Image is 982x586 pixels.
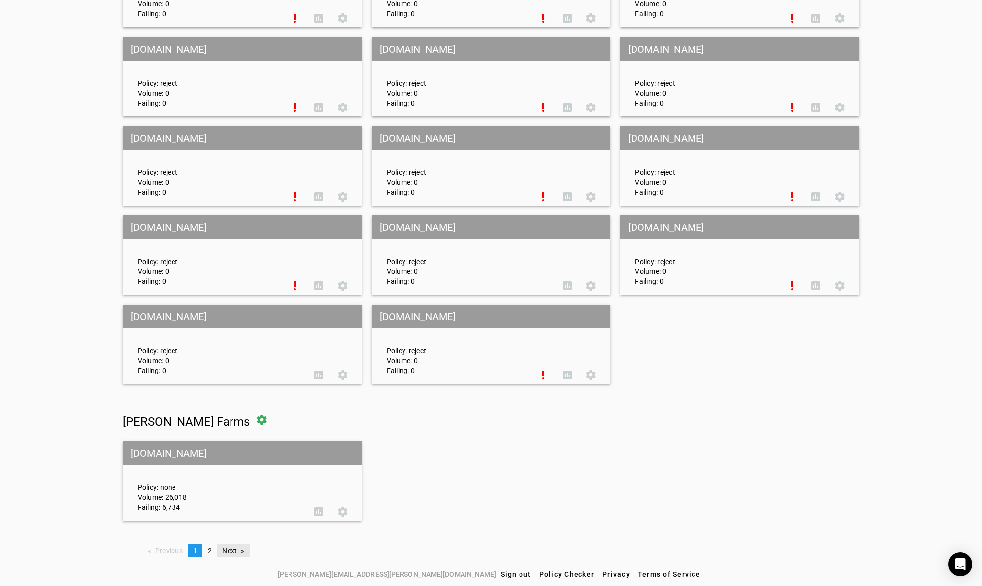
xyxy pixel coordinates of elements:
[379,46,532,108] div: Policy: reject Volume: 0 Failing: 0
[628,46,780,108] div: Policy: reject Volume: 0 Failing: 0
[331,274,354,298] button: Settings
[948,552,972,576] div: Open Intercom Messenger
[123,215,362,239] mat-grid-tile-header: [DOMAIN_NAME]
[539,570,595,578] span: Policy Checker
[579,363,603,387] button: Settings
[123,441,362,465] mat-grid-tile-header: [DOMAIN_NAME]
[130,46,283,108] div: Policy: reject Volume: 0 Failing: 0
[283,185,307,209] button: Set Up
[283,274,307,298] button: Set Up
[307,274,331,298] button: DMARC Report
[283,96,307,119] button: Set Up
[620,37,859,61] mat-grid-tile-header: [DOMAIN_NAME]
[620,126,859,150] mat-grid-tile-header: [DOMAIN_NAME]
[372,126,611,150] mat-grid-tile-header: [DOMAIN_NAME]
[130,314,307,375] div: Policy: reject Volume: 0 Failing: 0
[123,126,362,150] mat-grid-tile-header: [DOMAIN_NAME]
[123,37,362,61] mat-grid-tile-header: [DOMAIN_NAME]
[379,314,532,375] div: Policy: reject Volume: 0 Failing: 0
[283,6,307,30] button: Set Up
[828,6,852,30] button: Settings
[555,96,579,119] button: DMARC Report
[130,224,283,286] div: Policy: reject Volume: 0 Failing: 0
[638,570,700,578] span: Terms of Service
[331,6,354,30] button: Settings
[780,6,804,30] button: Set Up
[372,215,611,239] mat-grid-tile-header: [DOMAIN_NAME]
[780,274,804,298] button: Set Up
[579,274,603,298] button: Settings
[331,500,354,524] button: Settings
[531,185,555,209] button: Set Up
[130,135,283,197] div: Policy: reject Volume: 0 Failing: 0
[307,96,331,119] button: DMARC Report
[155,547,183,555] span: Previous
[307,6,331,30] button: DMARC Report
[804,6,828,30] button: DMARC Report
[555,185,579,209] button: DMARC Report
[208,547,212,555] span: 2
[828,274,852,298] button: Settings
[331,185,354,209] button: Settings
[123,415,250,428] span: [PERSON_NAME] Farms
[535,565,599,583] button: Policy Checker
[828,185,852,209] button: Settings
[531,6,555,30] button: Set Up
[379,135,532,197] div: Policy: reject Volume: 0 Failing: 0
[331,363,354,387] button: Settings
[579,96,603,119] button: Settings
[828,96,852,119] button: Settings
[123,305,362,328] mat-grid-tile-header: [DOMAIN_NAME]
[307,500,331,524] button: DMARC Report
[620,215,859,239] mat-grid-tile-header: [DOMAIN_NAME]
[193,547,197,555] span: 1
[123,544,860,557] nav: Pagination
[780,185,804,209] button: Set Up
[372,37,611,61] mat-grid-tile-header: [DOMAIN_NAME]
[531,363,555,387] button: Set Up
[307,185,331,209] button: DMARC Report
[497,565,535,583] button: Sign out
[555,363,579,387] button: DMARC Report
[278,569,496,580] span: [PERSON_NAME][EMAIL_ADDRESS][PERSON_NAME][DOMAIN_NAME]
[804,274,828,298] button: DMARC Report
[555,6,579,30] button: DMARC Report
[804,96,828,119] button: DMARC Report
[130,450,307,512] div: Policy: none Volume: 26,018 Failing: 6,734
[628,224,780,286] div: Policy: reject Volume: 0 Failing: 0
[307,363,331,387] button: DMARC Report
[217,544,249,557] a: Next
[331,96,354,119] button: Settings
[804,185,828,209] button: DMARC Report
[501,570,531,578] span: Sign out
[579,6,603,30] button: Settings
[579,185,603,209] button: Settings
[379,224,556,286] div: Policy: reject Volume: 0 Failing: 0
[634,565,704,583] button: Terms of Service
[531,96,555,119] button: Set Up
[628,135,780,197] div: Policy: reject Volume: 0 Failing: 0
[555,274,579,298] button: DMARC Report
[598,565,634,583] button: Privacy
[602,570,630,578] span: Privacy
[780,96,804,119] button: Set Up
[372,305,611,328] mat-grid-tile-header: [DOMAIN_NAME]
